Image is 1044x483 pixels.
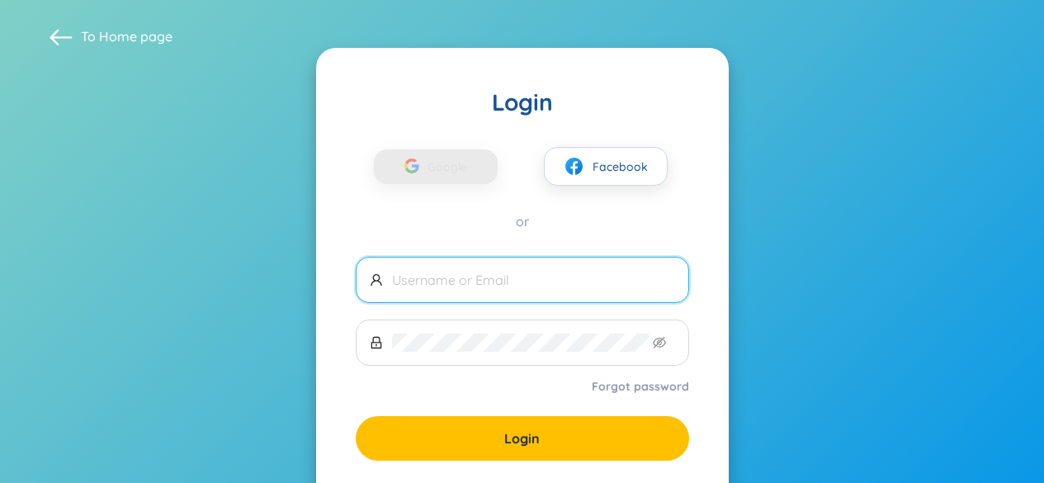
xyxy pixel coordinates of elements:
span: To [81,27,172,45]
span: Login [504,429,540,447]
span: user [370,273,383,286]
a: Forgot password [592,378,689,395]
div: or [356,212,689,230]
a: Home page [99,28,172,45]
button: facebookFacebook [544,147,668,186]
span: eye-invisible [653,336,666,349]
span: lock [370,336,383,349]
span: Facebook [593,158,648,176]
div: Login [356,88,689,117]
span: Google [428,149,475,184]
input: Username or Email [392,271,675,289]
button: Google [374,149,498,184]
img: facebook [564,156,584,177]
button: Login [356,416,689,461]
